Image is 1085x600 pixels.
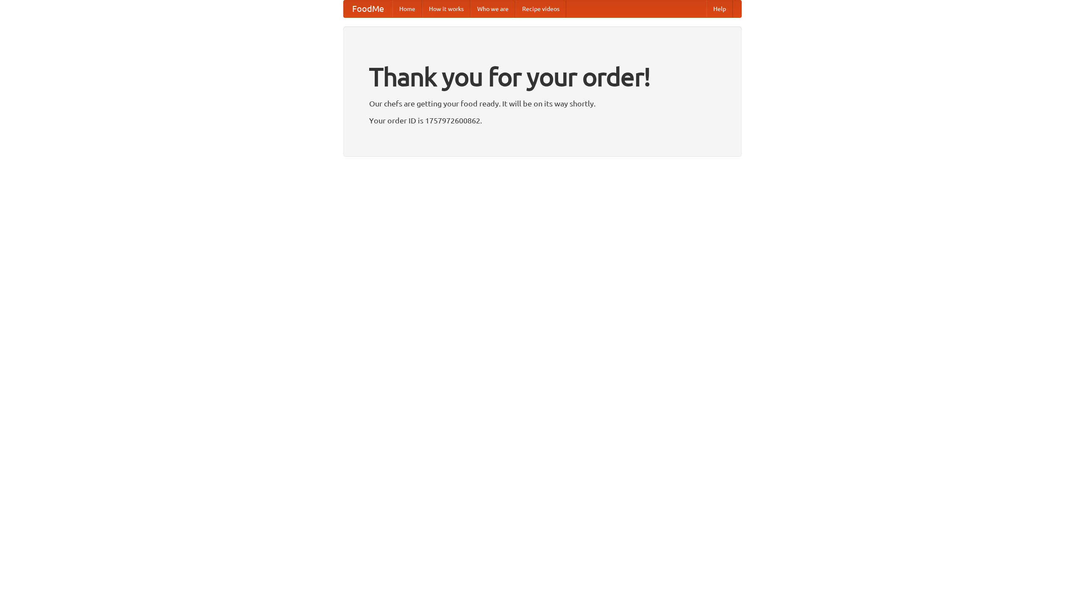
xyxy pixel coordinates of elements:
a: Recipe videos [515,0,566,17]
a: Home [392,0,422,17]
a: Help [707,0,733,17]
a: Who we are [470,0,515,17]
a: How it works [422,0,470,17]
p: Our chefs are getting your food ready. It will be on its way shortly. [369,97,716,110]
h1: Thank you for your order! [369,56,716,97]
p: Your order ID is 1757972600862. [369,114,716,127]
a: FoodMe [344,0,392,17]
